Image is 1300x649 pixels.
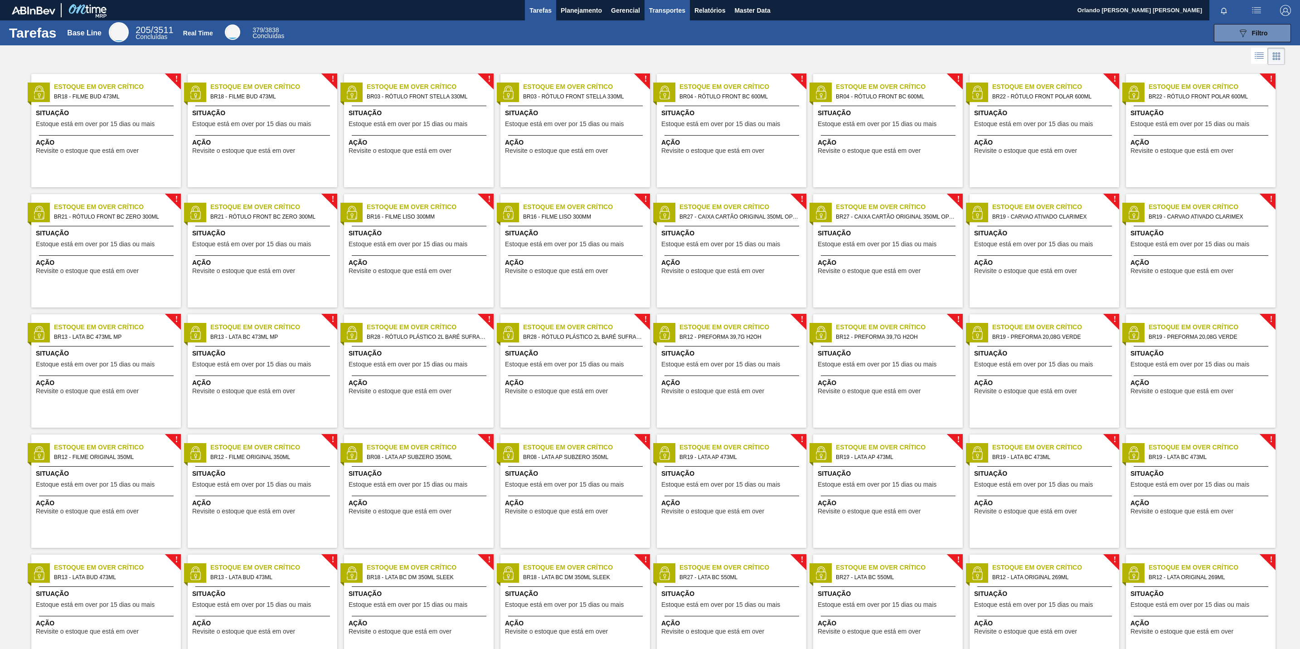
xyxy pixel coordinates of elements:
span: ! [644,436,647,443]
span: Estoque está em over por 15 dias ou mais [974,121,1093,127]
span: ! [644,316,647,323]
span: Master Data [734,5,770,16]
span: Revisite o estoque que está em over [349,388,451,395]
span: BR04 - RÓTULO FRONT BC 600ML [836,92,956,102]
img: status [345,326,359,340]
span: Estoque está em over por 15 dias ou mais [36,481,155,488]
span: Revisite o estoque que está em over [818,147,921,154]
img: status [345,446,359,460]
span: Estoque em Over Crítico [992,322,1119,332]
span: BR19 - LATA BC 473ML [992,452,1112,462]
span: ! [957,196,960,203]
span: BR27 - CAIXA CARTÃO ORIGINAL 350ML OPEN CORNER [836,212,956,222]
span: Situação [192,108,335,118]
span: BR12 - PREFORMA 39,7G H2OH [836,332,956,342]
span: Transportes [649,5,685,16]
span: Estoque está em over por 15 dias ou mais [349,361,467,368]
span: ! [488,556,490,563]
span: Estoque em Over Crítico [679,82,806,92]
span: Revisite o estoque que está em over [36,147,139,154]
span: Estoque em Over Crítico [210,322,337,332]
span: Situação [1130,108,1273,118]
span: ! [331,556,334,563]
span: Estoque em Over Crítico [54,82,181,92]
span: Situação [974,469,1117,478]
img: status [814,206,828,220]
span: Estoque em Over Crítico [54,443,181,452]
button: Filtro [1214,24,1291,42]
span: Estoque em Over Crítico [836,322,963,332]
span: BR18 - FILME BUD 473ML [54,92,174,102]
span: Revisite o estoque que está em over [505,147,608,154]
span: Situação [349,108,491,118]
span: Ação [818,498,960,508]
span: Ação [192,258,335,268]
span: BR27 - CAIXA CARTÃO ORIGINAL 350ML OPEN CORNER [679,212,799,222]
span: Estoque em Over Crítico [523,322,650,332]
span: Situação [349,349,491,358]
span: BR18 - LATA BC DM 350ML SLEEK [367,572,486,582]
span: Estoque está em over por 15 dias ou mais [818,241,936,248]
span: Ação [818,378,960,388]
span: ! [644,196,647,203]
span: ! [800,196,803,203]
span: Estoque em Over Crítico [836,202,963,212]
span: Estoque está em over por 15 dias ou mais [818,361,936,368]
span: BR22 - RÓTULO FRONT POLAR 600ML [1149,92,1268,102]
img: status [970,566,984,580]
span: BR16 - FILME LISO 300MM [367,212,486,222]
span: Revisite o estoque que está em over [36,268,139,274]
span: ! [488,436,490,443]
span: Situação [192,349,335,358]
img: status [189,326,202,340]
img: TNhmsLtSVTkK8tSr43FrP2fwEKptu5GPRR3wAAAABJRU5ErkJggg== [12,6,55,15]
span: Estoque em Over Crítico [210,563,337,572]
span: ! [175,196,178,203]
img: status [32,326,46,340]
span: Estoque está em over por 15 dias ou mais [349,121,467,127]
span: Estoque em Over Crítico [54,322,181,332]
span: Estoque está em over por 15 dias ou mais [192,481,311,488]
span: Estoque está em over por 15 dias ou mais [349,481,467,488]
span: ! [957,316,960,323]
span: Estoque está em over por 15 dias ou mais [505,121,624,127]
span: Ação [36,498,179,508]
span: Filtro [1252,29,1268,37]
img: status [814,566,828,580]
span: Ação [661,138,804,147]
span: Revisite o estoque que está em over [974,147,1077,154]
span: Estoque em Over Crítico [679,322,806,332]
span: Estoque está em over por 15 dias ou mais [349,241,467,248]
span: Revisite o estoque que está em over [1130,147,1233,154]
span: ! [175,76,178,83]
span: Estoque em Over Crítico [54,202,181,212]
span: Revisite o estoque que está em over [192,388,295,395]
span: Estoque em Over Crítico [1149,202,1276,212]
span: Estoque em Over Crítico [367,322,494,332]
img: status [658,566,671,580]
span: Estoque em Over Crítico [1149,443,1276,452]
span: ! [331,316,334,323]
span: Ação [36,138,179,147]
span: BR04 - RÓTULO FRONT BC 600ML [679,92,799,102]
span: Revisite o estoque que está em over [1130,508,1233,515]
img: status [658,206,671,220]
img: status [658,326,671,340]
img: status [189,566,202,580]
span: Ação [661,258,804,268]
span: Ação [974,378,1117,388]
span: BR21 - RÓTULO FRONT BC ZERO 300ML [54,212,174,222]
span: BR08 - LATA AP SUBZERO 350ML [523,452,643,462]
span: ! [644,556,647,563]
span: BR27 - LATA BC 550ML [679,572,799,582]
span: Estoque em Over Crítico [523,82,650,92]
span: Estoque está em over por 15 dias ou mais [1130,121,1249,127]
span: Estoque está em over por 15 dias ou mais [1130,241,1249,248]
span: Revisite o estoque que está em over [349,147,451,154]
span: ! [1113,436,1116,443]
span: ! [331,196,334,203]
img: status [32,566,46,580]
span: Estoque está em over por 15 dias ou mais [1130,361,1249,368]
span: Situação [818,349,960,358]
img: status [814,326,828,340]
